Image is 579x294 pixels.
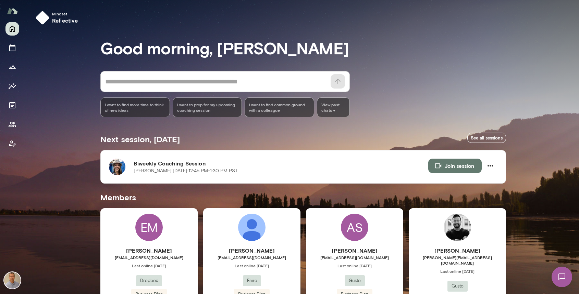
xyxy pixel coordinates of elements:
[5,137,19,150] button: Client app
[238,214,266,241] img: Lauren Blake
[5,79,19,93] button: Insights
[203,263,300,268] span: Last online [DATE]
[100,134,180,145] h5: Next session, [DATE]
[444,214,471,241] img: Chris Lysiuk
[243,277,261,284] span: Faire
[5,98,19,112] button: Documents
[5,22,19,36] button: Home
[447,283,468,290] span: Gusto
[100,246,198,255] h6: [PERSON_NAME]
[7,4,18,17] img: Mento
[134,159,428,168] h6: Biweekly Coaching Session
[100,192,506,203] h5: Members
[5,60,19,74] button: Growth Plan
[4,272,21,289] img: Kevin Au
[33,8,84,27] button: Mindsetreflective
[306,263,403,268] span: Last online [DATE]
[409,246,506,255] h6: [PERSON_NAME]
[105,102,165,113] span: I want to find more time to think of new ideas
[36,11,49,25] img: mindset
[5,118,19,131] button: Members
[317,97,350,117] span: View past chats ->
[100,38,506,57] h3: Good morning, [PERSON_NAME]
[177,102,238,113] span: I want to prep for my upcoming coaching session
[134,168,238,174] p: [PERSON_NAME] · [DATE] · 12:45 PM-1:30 PM PST
[245,97,314,117] div: I want to find common ground with a colleague
[306,255,403,260] span: [EMAIL_ADDRESS][DOMAIN_NAME]
[249,102,310,113] span: I want to find common ground with a colleague
[467,133,506,143] a: See all sessions
[5,41,19,55] button: Sessions
[100,97,170,117] div: I want to find more time to think of new ideas
[136,277,162,284] span: Dropbox
[100,263,198,268] span: Last online [DATE]
[135,214,163,241] div: EM
[100,255,198,260] span: [EMAIL_ADDRESS][DOMAIN_NAME]
[345,277,365,284] span: Gusto
[409,268,506,274] span: Last online [DATE]
[173,97,242,117] div: I want to prep for my upcoming coaching session
[409,255,506,266] span: [PERSON_NAME][EMAIL_ADDRESS][DOMAIN_NAME]
[428,159,482,173] button: Join session
[52,16,78,25] h6: reflective
[203,255,300,260] span: [EMAIL_ADDRESS][DOMAIN_NAME]
[52,11,78,16] span: Mindset
[341,214,368,241] div: AS
[306,246,403,255] h6: [PERSON_NAME]
[203,246,300,255] h6: [PERSON_NAME]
